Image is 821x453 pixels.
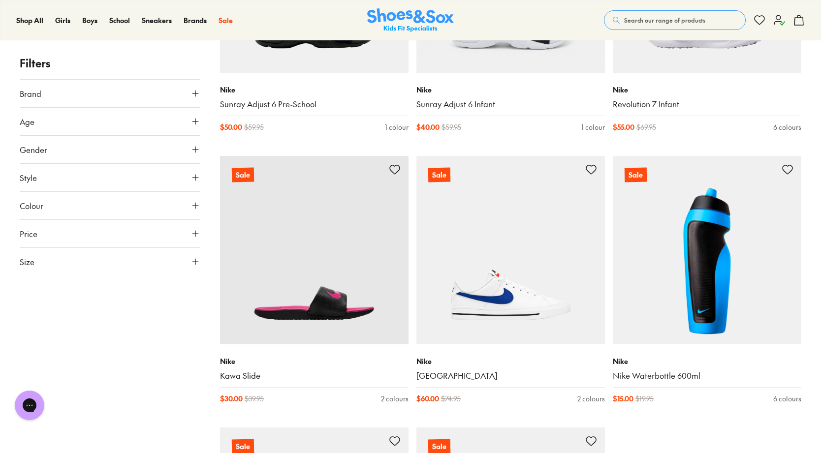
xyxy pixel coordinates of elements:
[773,393,801,404] div: 6 colours
[20,172,37,183] span: Style
[613,85,801,95] p: Nike
[219,15,233,26] a: Sale
[55,15,70,26] a: Girls
[20,256,34,268] span: Size
[385,122,409,132] div: 1 colour
[184,15,207,26] a: Brands
[428,168,450,182] p: Sale
[416,370,605,381] a: [GEOGRAPHIC_DATA]
[142,15,172,26] a: Sneakers
[82,15,97,26] a: Boys
[367,8,454,32] a: Shoes & Sox
[20,88,41,99] span: Brand
[625,168,647,182] p: Sale
[581,122,605,132] div: 1 colour
[232,168,254,182] p: Sale
[219,15,233,25] span: Sale
[220,122,242,132] span: $ 50.00
[10,387,49,423] iframe: Gorgias live chat messenger
[773,122,801,132] div: 6 colours
[613,122,634,132] span: $ 55.00
[416,122,440,132] span: $ 40.00
[142,15,172,25] span: Sneakers
[220,393,243,404] span: $ 30.00
[20,80,200,107] button: Brand
[577,393,605,404] div: 2 colours
[20,248,200,275] button: Size
[109,15,130,26] a: School
[613,393,633,404] span: $ 15.00
[416,156,605,344] a: Sale
[20,200,43,211] span: Colour
[624,16,705,25] span: Search our range of products
[220,156,409,344] a: Sale
[635,393,654,404] span: $ 19.95
[244,122,264,132] span: $ 59.95
[220,85,409,95] p: Nike
[220,370,409,381] a: Kawa Slide
[441,393,461,404] span: $ 74.95
[442,122,461,132] span: $ 59.95
[613,370,801,381] a: Nike Waterbottle 600ml
[109,15,130,25] span: School
[416,85,605,95] p: Nike
[20,228,37,240] span: Price
[416,356,605,366] p: Nike
[381,393,409,404] div: 2 colours
[245,393,264,404] span: $ 39.95
[367,8,454,32] img: SNS_Logo_Responsive.svg
[55,15,70,25] span: Girls
[20,55,200,71] p: Filters
[20,192,200,219] button: Colour
[416,393,439,404] span: $ 60.00
[220,99,409,110] a: Sunray Adjust 6 Pre-School
[20,116,34,127] span: Age
[613,356,801,366] p: Nike
[20,108,200,135] button: Age
[604,10,746,30] button: Search our range of products
[220,356,409,366] p: Nike
[16,15,43,26] a: Shop All
[20,220,200,247] button: Price
[82,15,97,25] span: Boys
[20,164,200,191] button: Style
[613,156,801,344] a: Sale
[416,99,605,110] a: Sunray Adjust 6 Infant
[20,144,47,155] span: Gender
[613,99,801,110] a: Revolution 7 Infant
[16,15,43,25] span: Shop All
[20,136,200,163] button: Gender
[636,122,656,132] span: $ 69.95
[184,15,207,25] span: Brands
